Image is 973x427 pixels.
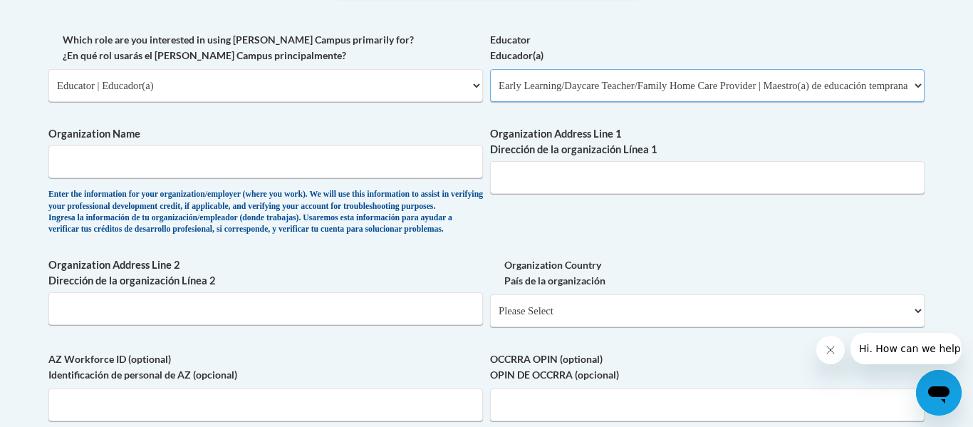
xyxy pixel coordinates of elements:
input: Metadata input [490,161,925,194]
input: Metadata input [48,292,483,325]
label: Educator Educador(a) [490,32,925,63]
div: Enter the information for your organization/employer (where you work). We will use this informati... [48,189,483,236]
span: Hi. How can we help? [9,10,115,21]
label: Organization Address Line 2 Dirección de la organización Línea 2 [48,257,483,289]
label: Organization Name [48,126,483,142]
iframe: Message from company [850,333,962,364]
label: AZ Workforce ID (optional) Identificación de personal de AZ (opcional) [48,351,483,383]
iframe: Close message [816,336,845,364]
label: Organization Address Line 1 Dirección de la organización Línea 1 [490,126,925,158]
input: Metadata input [48,145,483,178]
label: Which role are you interested in using [PERSON_NAME] Campus primarily for? ¿En qué rol usarás el ... [48,32,483,63]
iframe: Button to launch messaging window [916,370,962,416]
label: OCCRRA OPIN (optional) OPIN DE OCCRRA (opcional) [490,351,925,383]
label: Organization Country País de la organización [490,257,925,289]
